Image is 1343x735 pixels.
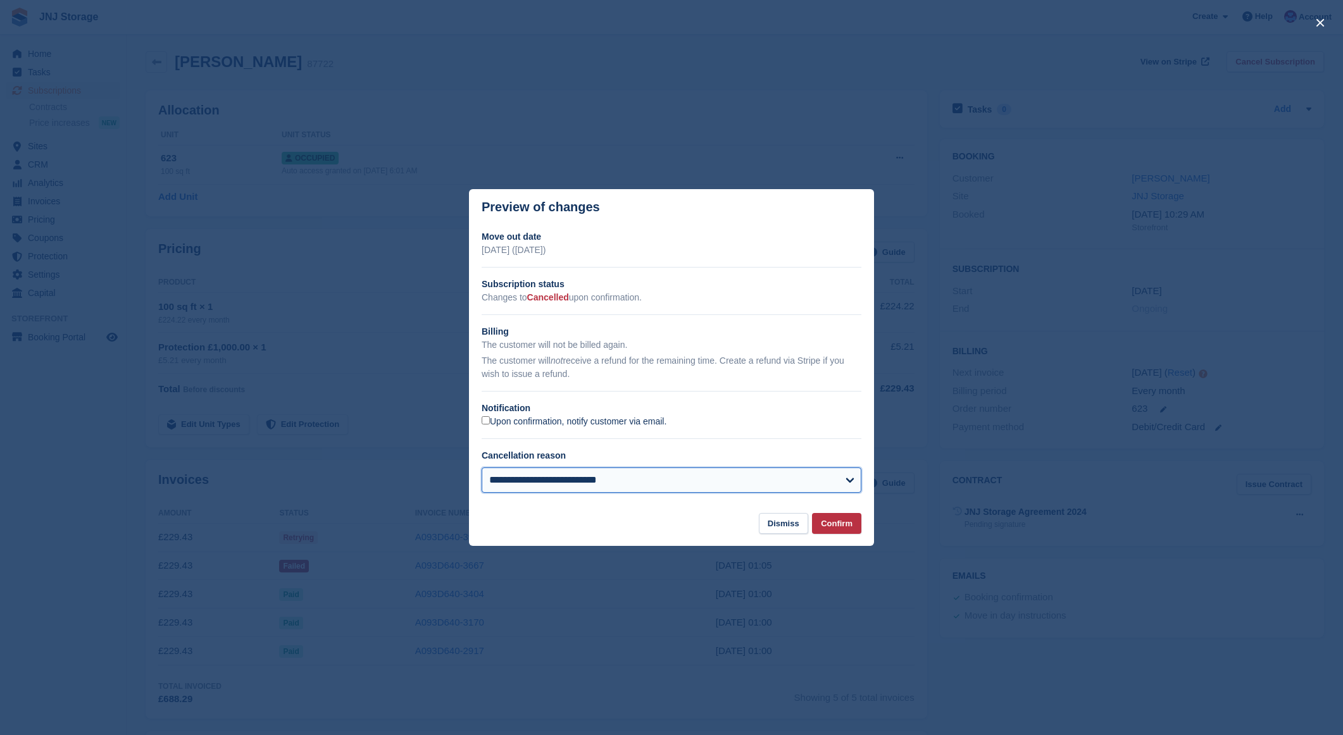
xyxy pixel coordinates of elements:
p: Changes to upon confirmation. [482,291,861,304]
button: Dismiss [759,513,808,534]
label: Upon confirmation, notify customer via email. [482,416,666,428]
span: Cancelled [527,292,569,302]
label: Cancellation reason [482,450,566,460]
p: The customer will receive a refund for the remaining time. Create a refund via Stripe if you wish... [482,354,861,381]
input: Upon confirmation, notify customer via email. [482,416,490,424]
button: Confirm [812,513,861,534]
em: not [551,355,563,366]
h2: Billing [482,325,861,338]
p: [DATE] ([DATE]) [482,244,861,257]
button: close [1310,13,1330,33]
p: The customer will not be billed again. [482,338,861,352]
h2: Subscription status [482,278,861,291]
p: Preview of changes [482,200,600,214]
h2: Notification [482,402,861,415]
h2: Move out date [482,230,861,244]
